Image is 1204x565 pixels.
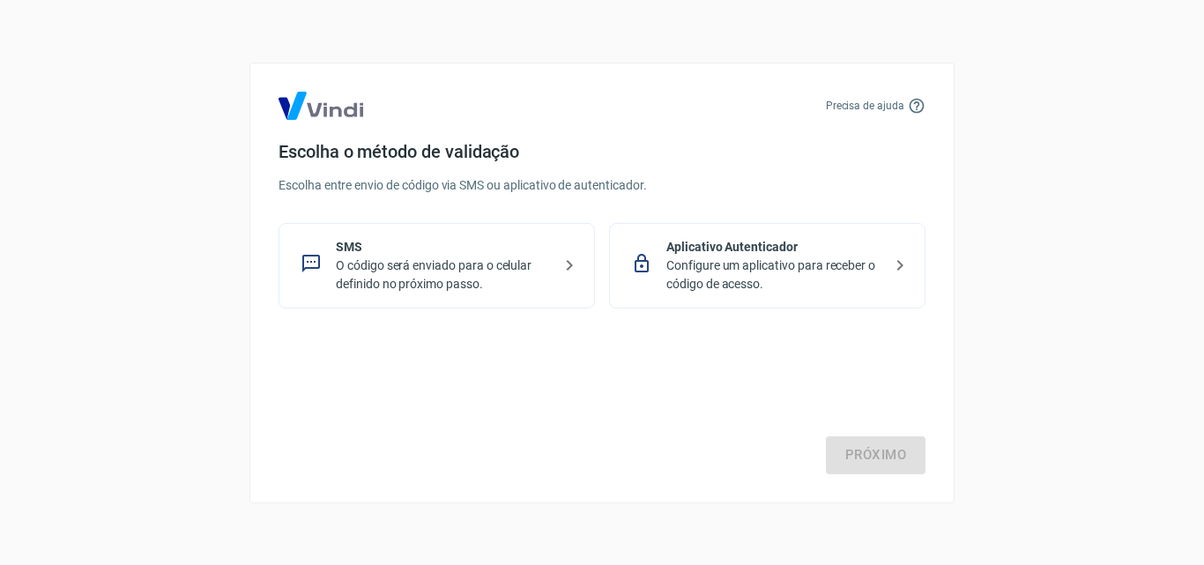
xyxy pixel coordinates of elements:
[336,256,552,294] p: O código será enviado para o celular definido no próximo passo.
[336,238,552,256] p: SMS
[279,223,595,309] div: SMSO código será enviado para o celular definido no próximo passo.
[666,238,882,256] p: Aplicativo Autenticador
[826,98,904,114] p: Precisa de ajuda
[279,92,363,120] img: Logo Vind
[279,141,925,162] h4: Escolha o método de validação
[609,223,925,309] div: Aplicativo AutenticadorConfigure um aplicativo para receber o código de acesso.
[279,176,925,195] p: Escolha entre envio de código via SMS ou aplicativo de autenticador.
[666,256,882,294] p: Configure um aplicativo para receber o código de acesso.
